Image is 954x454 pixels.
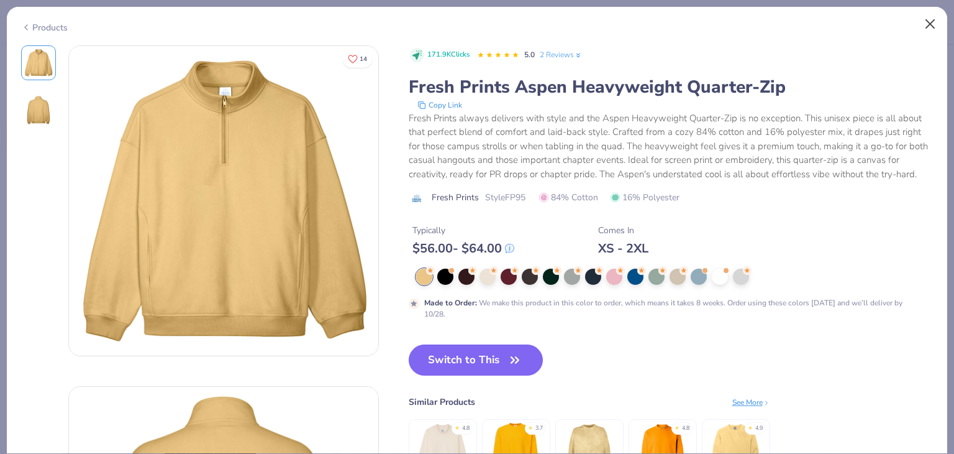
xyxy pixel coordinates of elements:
div: ★ [675,424,679,429]
img: brand logo [409,193,425,203]
div: We make this product in this color to order, which means it takes 8 weeks. Order using these colo... [424,297,906,320]
button: Switch to This [409,345,543,376]
span: 14 [360,56,367,62]
div: Comes In [598,224,648,237]
div: Fresh Prints always delivers with style and the Aspen Heavyweight Quarter-Zip is no exception. Th... [409,111,934,182]
span: Fresh Prints [432,191,479,204]
span: 171.9K Clicks [427,50,470,60]
div: XS - 2XL [598,241,648,256]
span: Style FP95 [485,191,525,204]
div: ★ [455,424,460,429]
div: ★ [528,424,533,429]
div: See More [732,397,770,408]
div: Similar Products [409,396,475,409]
span: 84% Cotton [539,191,598,204]
div: Products [21,21,68,34]
div: 4.8 [462,424,470,433]
div: 4.8 [682,424,689,433]
strong: Made to Order : [424,298,477,308]
img: Front [69,46,378,356]
button: copy to clipboard [414,99,466,111]
div: 4.9 [755,424,763,433]
div: 3.7 [535,424,543,433]
div: ★ [748,424,753,429]
div: $ 56.00 - $ 64.00 [412,241,514,256]
div: 5.0 Stars [477,45,519,65]
a: 2 Reviews [540,49,583,60]
div: Fresh Prints Aspen Heavyweight Quarter-Zip [409,75,934,99]
img: Front [24,48,53,78]
span: 16% Polyester [611,191,679,204]
button: Like [342,50,373,68]
img: Back [24,95,53,125]
div: Typically [412,224,514,237]
span: 5.0 [524,50,535,60]
button: Close [919,12,942,36]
